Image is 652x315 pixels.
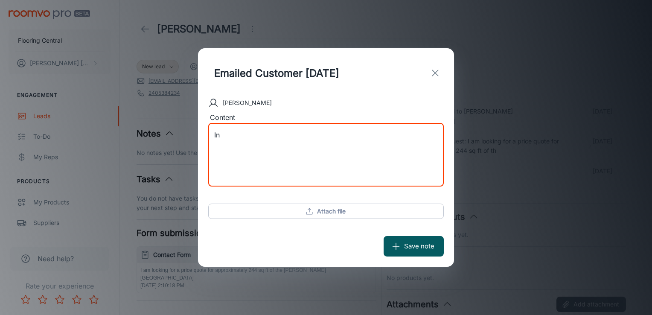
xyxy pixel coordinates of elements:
div: Content [208,112,444,123]
button: exit [427,64,444,82]
button: Save note [384,236,444,257]
p: [PERSON_NAME] [223,98,272,108]
textarea: In [214,130,438,179]
input: Title [208,58,380,87]
button: Attach file [208,204,444,219]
